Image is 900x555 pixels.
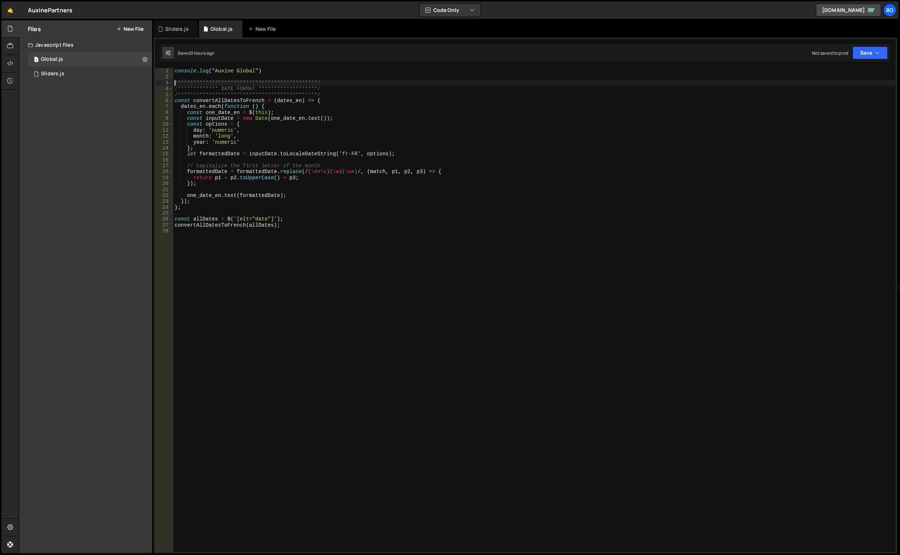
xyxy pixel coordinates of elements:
[28,67,152,81] div: Sliders.js
[116,26,143,32] button: New File
[1,1,19,19] a: 🤙
[191,50,214,56] div: 3 hours ago
[28,52,152,67] div: Global.js
[812,50,848,56] div: Not saved to prod
[155,86,173,92] div: 4
[155,92,173,98] div: 5
[420,4,480,17] button: Code Only
[28,6,72,14] div: AuxinePartners
[155,74,173,80] div: 2
[34,57,38,63] span: 1
[883,4,896,17] a: Bo
[155,222,173,228] div: 27
[41,56,63,63] div: Global.js
[41,71,64,77] div: Sliders.js
[155,193,173,198] div: 22
[155,98,173,104] div: 6
[211,25,233,33] div: Global.js
[155,205,173,210] div: 24
[155,145,173,151] div: 14
[155,151,173,157] div: 15
[28,25,41,33] h2: Files
[853,46,888,59] button: Save
[155,187,173,193] div: 21
[19,38,152,52] div: Javascript files
[178,50,214,56] div: Saved
[155,110,173,115] div: 8
[155,139,173,145] div: 13
[155,163,173,169] div: 17
[155,104,173,109] div: 7
[155,121,173,127] div: 10
[816,4,881,17] a: [DOMAIN_NAME]
[155,127,173,133] div: 11
[155,228,173,234] div: 28
[155,175,173,181] div: 19
[155,133,173,139] div: 12
[155,157,173,163] div: 16
[155,198,173,204] div: 23
[155,80,173,86] div: 3
[155,181,173,186] div: 20
[155,68,173,74] div: 1
[155,216,173,222] div: 26
[155,169,173,175] div: 18
[155,210,173,216] div: 25
[155,115,173,121] div: 9
[248,25,279,33] div: New File
[165,25,189,33] div: Sliders.js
